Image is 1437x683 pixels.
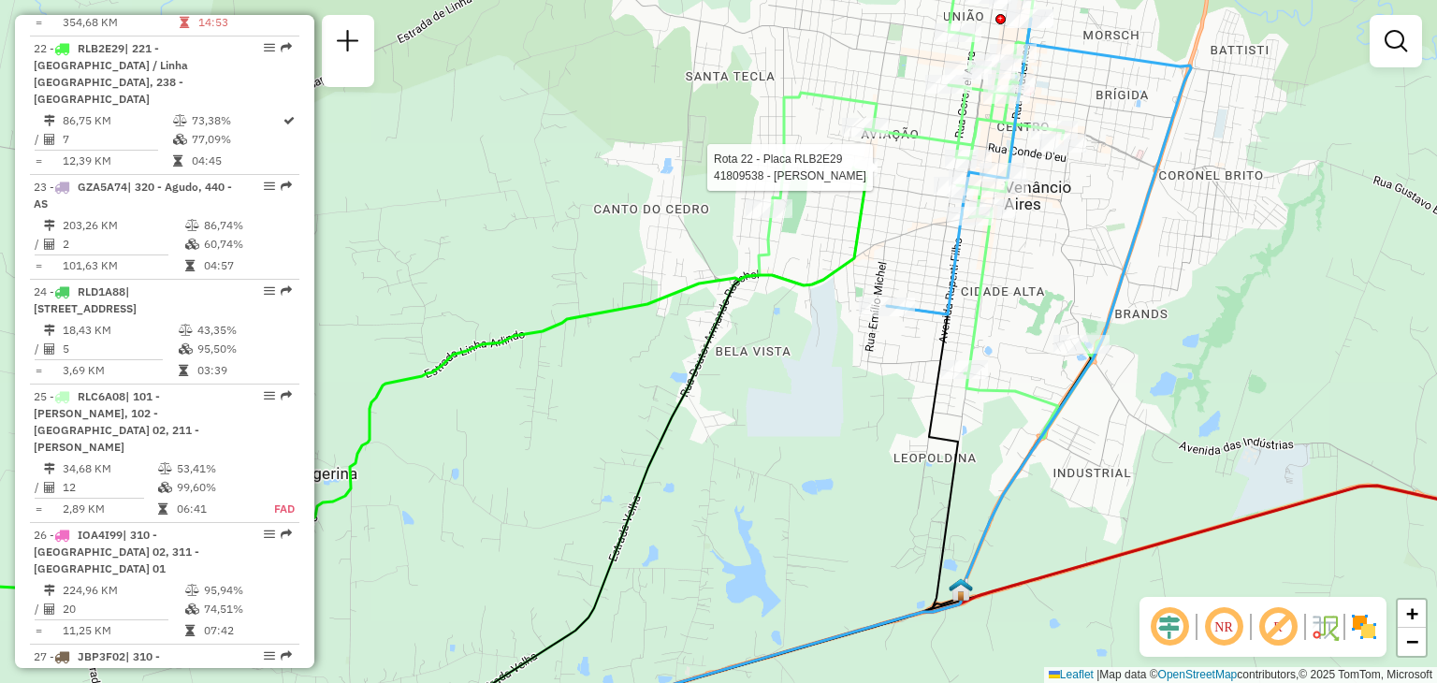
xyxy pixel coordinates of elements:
[34,621,43,640] td: =
[173,115,187,126] i: % de utilização do peso
[1201,604,1246,649] span: Ocultar NR
[34,528,199,575] span: 26 -
[34,389,199,454] span: 25 -
[264,181,275,192] em: Opções
[62,340,178,358] td: 5
[62,600,184,618] td: 20
[196,340,291,358] td: 95,50%
[281,529,292,540] em: Rota exportada
[203,621,292,640] td: 07:42
[264,650,275,661] em: Opções
[62,130,172,149] td: 7
[62,459,157,478] td: 34,68 KM
[34,13,43,32] td: =
[1096,668,1099,681] span: |
[176,500,254,518] td: 06:41
[44,482,55,493] i: Total de Atividades
[34,340,43,358] td: /
[78,389,125,403] span: RLC6A08
[44,115,55,126] i: Distância Total
[1007,9,1053,28] div: Atividade não roteirizada - LENZ e CIA LTDA
[281,390,292,401] em: Rota exportada
[62,621,184,640] td: 11,25 KM
[62,152,172,170] td: 12,39 KM
[203,600,292,618] td: 74,51%
[34,478,43,497] td: /
[203,235,292,254] td: 60,74%
[281,42,292,53] em: Rota exportada
[1256,604,1300,649] span: Exibir rótulo
[191,152,282,170] td: 04:45
[329,22,367,65] a: Nova sessão e pesquisa
[173,134,187,145] i: % de utilização da cubagem
[44,134,55,145] i: Total de Atividades
[176,459,254,478] td: 53,41%
[44,603,55,615] i: Total de Atividades
[34,528,199,575] span: | 310 - [GEOGRAPHIC_DATA] 02, 311 - [GEOGRAPHIC_DATA] 01
[34,180,232,211] span: | 320 - Agudo, 440 - AS
[34,600,43,618] td: /
[1406,630,1418,653] span: −
[1147,604,1192,649] span: Ocultar deslocamento
[185,239,199,250] i: % de utilização da cubagem
[62,361,178,380] td: 3,69 KM
[264,285,275,297] em: Opções
[34,235,43,254] td: /
[158,503,167,515] i: Tempo total em rota
[34,361,43,380] td: =
[62,13,179,32] td: 354,68 KM
[180,17,189,28] i: Tempo total em rota
[264,529,275,540] em: Opções
[281,650,292,661] em: Rota exportada
[34,256,43,275] td: =
[62,478,157,497] td: 12
[158,482,172,493] i: % de utilização da cubagem
[34,152,43,170] td: =
[78,180,127,194] span: GZA5A74
[1044,667,1437,683] div: Map data © contributors,© 2025 TomTom, Microsoft
[34,500,43,518] td: =
[62,216,184,235] td: 203,26 KM
[196,321,291,340] td: 43,35%
[1406,602,1418,625] span: +
[44,239,55,250] i: Total de Atividades
[191,130,282,149] td: 77,09%
[62,235,184,254] td: 2
[179,325,193,336] i: % de utilização do peso
[185,625,195,636] i: Tempo total em rota
[62,321,178,340] td: 18,43 KM
[62,500,157,518] td: 2,89 KM
[44,463,55,474] i: Distância Total
[264,42,275,53] em: Opções
[185,220,199,231] i: % de utilização do peso
[185,603,199,615] i: % de utilização da cubagem
[1377,22,1415,60] a: Exibir filtros
[34,180,232,211] span: 23 -
[34,284,137,315] span: 24 -
[44,220,55,231] i: Distância Total
[34,130,43,149] td: /
[203,256,292,275] td: 04:57
[254,500,296,518] td: FAD
[281,181,292,192] em: Rota exportada
[44,325,55,336] i: Distância Total
[1349,612,1379,642] img: Exibir/Ocultar setores
[283,115,295,126] i: Rota otimizada
[197,13,282,32] td: 14:53
[185,585,199,596] i: % de utilização do peso
[1398,628,1426,656] a: Zoom out
[62,581,184,600] td: 224,96 KM
[179,343,193,355] i: % de utilização da cubagem
[1310,612,1340,642] img: Fluxo de ruas
[78,41,124,55] span: RLB2E29
[949,577,973,602] img: Venâncio Aires
[264,390,275,401] em: Opções
[173,155,182,167] i: Tempo total em rota
[191,111,282,130] td: 73,38%
[1158,668,1238,681] a: OpenStreetMap
[203,581,292,600] td: 95,94%
[44,585,55,596] i: Distância Total
[281,285,292,297] em: Rota exportada
[1049,668,1094,681] a: Leaflet
[203,216,292,235] td: 86,74%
